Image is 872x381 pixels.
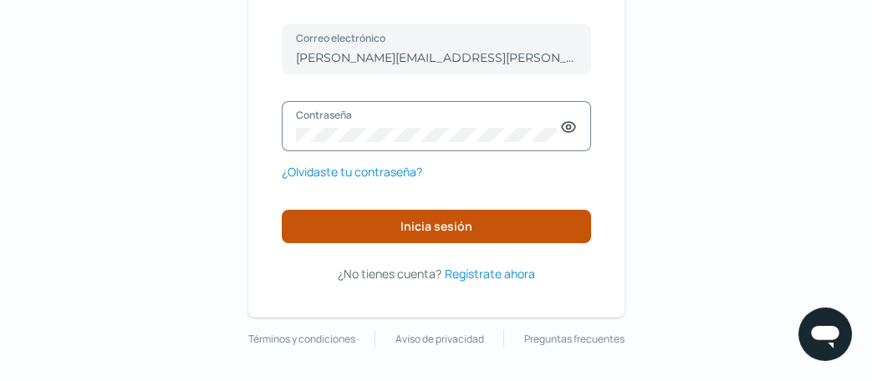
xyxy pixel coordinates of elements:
a: Términos y condiciones [248,330,355,348]
a: ¿Olvidaste tu contraseña? [282,161,422,182]
span: Inicia sesión [400,221,472,232]
button: Inicia sesión [282,210,591,243]
img: chatIcon [808,317,842,351]
a: Regístrate ahora [445,263,535,284]
span: ¿No tienes cuenta? [338,266,441,282]
a: Preguntas frecuentes [524,330,625,348]
label: Correo electrónico [296,31,560,45]
label: Contraseña [296,108,560,122]
a: Aviso de privacidad [395,330,484,348]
